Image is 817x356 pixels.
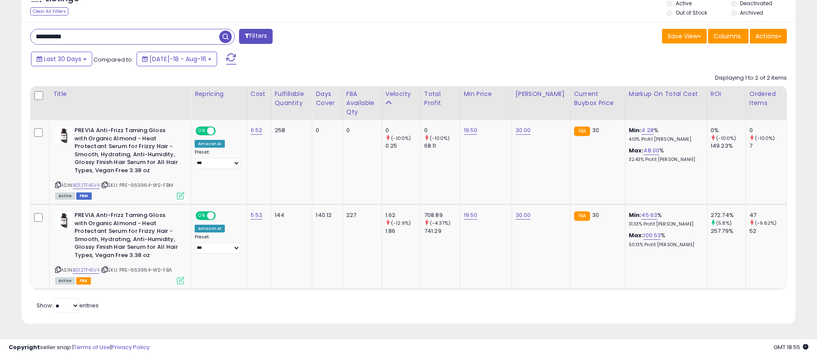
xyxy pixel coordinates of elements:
b: Min: [629,211,642,219]
div: 0 [749,127,786,134]
div: 0 [316,127,335,134]
span: | SKU: PRE-663964-WS-FBA [101,266,172,273]
span: FBA [76,277,91,285]
small: (-100%) [716,135,736,142]
span: 2025-09-17 18:55 GMT [774,343,808,351]
div: 708.89 [424,211,460,219]
div: 0 [346,127,375,134]
span: Columns [714,32,741,40]
div: Ordered Items [749,90,783,108]
div: 144 [275,211,306,219]
div: 741.29 [424,227,460,235]
b: Min: [629,126,642,134]
p: 31.33% Profit [PERSON_NAME] [629,221,700,227]
div: 272.74% [711,211,746,219]
small: (-100%) [430,135,450,142]
span: Last 30 Days [44,55,81,63]
a: 4.28 [641,126,654,135]
div: Title [53,90,187,99]
div: 0 [385,127,420,134]
div: 1.62 [385,211,420,219]
a: Privacy Policy [112,343,149,351]
span: OFF [214,127,228,135]
div: Min Price [464,90,508,99]
div: seller snap | | [9,344,149,352]
div: % [629,211,700,227]
strong: Copyright [9,343,40,351]
p: 50.13% Profit [PERSON_NAME] [629,242,700,248]
div: Repricing [195,90,243,99]
p: 32.43% Profit [PERSON_NAME] [629,157,700,163]
div: 140.12 [316,211,335,219]
a: 100.53 [643,231,661,240]
div: 1.86 [385,227,420,235]
div: [PERSON_NAME] [516,90,567,99]
div: ROI [711,90,742,99]
div: % [629,232,700,248]
small: (-9.62%) [755,220,777,226]
div: 258 [275,127,306,134]
div: 227 [346,211,375,219]
a: 30.00 [516,126,531,135]
a: B012TF4EV4 [73,266,99,274]
span: [DATE]-18 - Aug-16 [149,55,206,63]
small: (-12.9%) [391,220,411,226]
a: B012TF4EV4 [73,182,99,189]
small: FBA [574,127,590,136]
div: Amazon AI [195,225,225,232]
span: Show: entries [37,301,99,310]
div: Total Profit [424,90,457,108]
a: 30.00 [516,211,531,220]
div: % [629,147,700,163]
span: | SKU: PRE-663964-WS-FBM [101,182,173,189]
div: Clear All Filters [30,7,68,15]
div: Markup on Total Cost [629,90,703,99]
span: 30 [592,126,599,134]
div: Amazon AI [195,140,225,148]
div: 52 [749,227,786,235]
small: (-100%) [391,135,411,142]
button: Columns [708,29,749,43]
div: 149.23% [711,142,746,150]
label: Out of Stock [676,9,707,16]
div: Fulfillable Quantity [275,90,309,108]
button: Save View [662,29,707,43]
span: Compared to: [93,56,133,64]
div: Current Buybox Price [574,90,621,108]
a: 48.00 [643,146,659,155]
div: 0.25 [385,142,420,150]
small: (-4.37%) [430,220,450,226]
small: (5.8%) [716,220,732,226]
div: % [629,127,700,142]
div: Preset: [195,149,240,169]
th: The percentage added to the cost of goods (COGS) that forms the calculator for Min & Max prices. [625,86,707,120]
label: Archived [740,9,763,16]
span: FBM [76,192,92,200]
span: OFF [214,212,228,220]
div: 0 [424,127,460,134]
b: Max: [629,146,644,155]
div: Velocity [385,90,417,99]
div: Days Cover [316,90,339,108]
div: FBA Available Qty [346,90,378,117]
b: PREVIA Anti-Frizz Taming Gloss with Organic Almond - Heat Protectant Serum for Frizzy Hair - Smoo... [75,211,179,261]
div: 0% [711,127,746,134]
p: 4.10% Profit [PERSON_NAME] [629,136,700,142]
div: 47 [749,211,786,219]
a: 5.53 [251,211,263,220]
span: 30 [592,211,599,219]
img: 31i0Qfyh10L._SL40_.jpg [55,211,72,229]
div: Preset: [195,234,240,254]
small: (-100%) [755,135,775,142]
span: All listings currently available for purchase on Amazon [55,277,75,285]
a: 19.50 [464,126,478,135]
a: Terms of Use [74,343,110,351]
a: 45.63 [641,211,657,220]
button: [DATE]-18 - Aug-16 [137,52,217,66]
span: ON [196,212,207,220]
button: Filters [239,29,273,44]
button: Actions [750,29,787,43]
div: Cost [251,90,267,99]
a: 6.52 [251,126,263,135]
div: ASIN: [55,127,184,198]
